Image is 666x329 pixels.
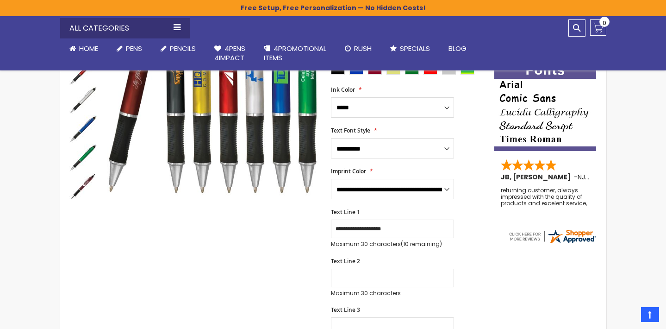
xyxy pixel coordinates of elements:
[264,44,326,63] span: 4PROMOTIONAL ITEMS
[641,307,659,322] a: Top
[603,19,606,27] span: 0
[107,38,151,59] a: Pens
[205,38,255,69] a: 4Pens4impact
[214,44,245,63] span: 4Pens 4impact
[494,62,596,151] img: font-personalization-examples
[331,167,366,175] span: Imprint Color
[590,19,606,36] a: 0
[400,44,430,53] span: Specials
[331,127,370,134] span: Text Font Style
[79,44,98,53] span: Home
[331,240,454,248] p: Maximum 30 characters
[126,44,142,53] span: Pens
[331,86,355,94] span: Ink Color
[508,228,597,245] img: 4pens.com widget logo
[578,172,589,182] span: NJ
[574,172,654,182] span: - ,
[69,172,97,200] img: The Barton Custom Pens Special Offer
[69,115,97,143] img: The Barton Custom Pens Special Offer
[336,38,381,59] a: Rush
[331,208,360,216] span: Text Line 1
[354,44,372,53] span: Rush
[255,38,336,69] a: 4PROMOTIONALITEMS
[69,114,98,143] div: The Barton Custom Pens Special Offer
[151,38,205,59] a: Pencils
[69,143,98,171] div: The Barton Custom Pens Special Offer
[60,38,107,59] a: Home
[508,239,597,247] a: 4pens.com certificate URL
[69,57,98,85] div: The Barton Custom Pens Special Offer
[331,306,360,314] span: Text Line 3
[331,257,360,265] span: Text Line 2
[69,57,97,85] img: The Barton Custom Pens Special Offer
[69,144,97,171] img: The Barton Custom Pens Special Offer
[439,38,476,59] a: Blog
[501,187,591,207] div: returning customer, always impressed with the quality of products and excelent service, will retu...
[401,240,442,248] span: (10 remaining)
[69,86,97,114] img: The Barton Custom Pens Special Offer
[170,44,196,53] span: Pencils
[60,18,190,38] div: All Categories
[69,171,97,200] div: The Barton Custom Pens Special Offer
[381,38,439,59] a: Specials
[69,85,98,114] div: The Barton Custom Pens Special Offer
[331,290,454,297] p: Maximum 30 characters
[501,172,574,182] span: JB, [PERSON_NAME]
[448,44,467,53] span: Blog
